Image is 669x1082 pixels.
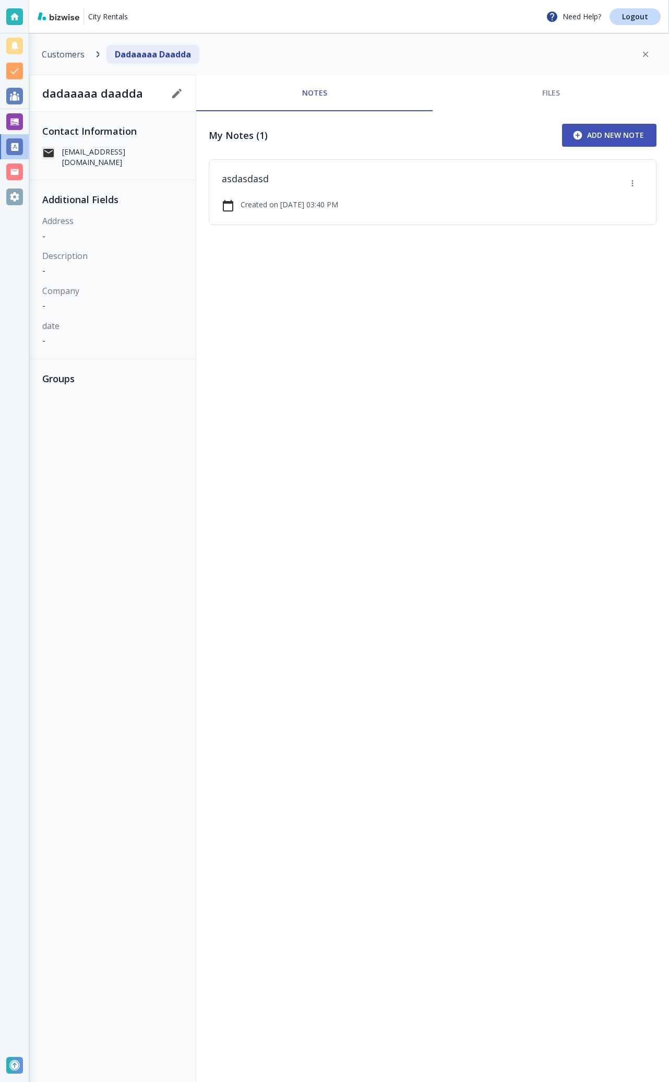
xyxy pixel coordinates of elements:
[42,193,183,207] h2: Additional Fields
[42,335,183,346] p: -
[42,50,85,58] a: Customers
[42,320,183,332] p: date
[610,8,661,25] a: Logout
[42,372,183,386] h2: Groups
[106,45,199,64] span: dadaaaaa daadda
[42,124,183,138] h2: Contact Information
[546,10,601,23] p: Need Help?
[88,11,128,22] p: City Rentals
[42,300,183,311] p: -
[635,43,656,65] a: close
[222,172,609,185] p: asdasdasd
[88,8,128,25] a: City Rentals
[202,88,426,98] span: Notes
[622,172,643,194] button: noteMore
[241,199,338,212] p: Created on [DATE] 03:40 PM
[42,215,183,227] p: Address
[171,87,183,100] button: editName
[439,88,663,98] span: Files
[42,265,183,276] p: -
[209,128,268,143] h2: My Notes (1)
[62,147,183,167] p: [EMAIL_ADDRESS][DOMAIN_NAME]
[575,130,644,140] span: Add New Note
[562,124,656,147] button: Add New Note
[42,230,183,242] p: -
[42,85,143,102] h1: dadaaaaa daadda
[622,13,648,20] h4: Logout
[42,285,183,297] p: Company
[42,250,183,262] p: Description
[38,12,79,20] img: bizwise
